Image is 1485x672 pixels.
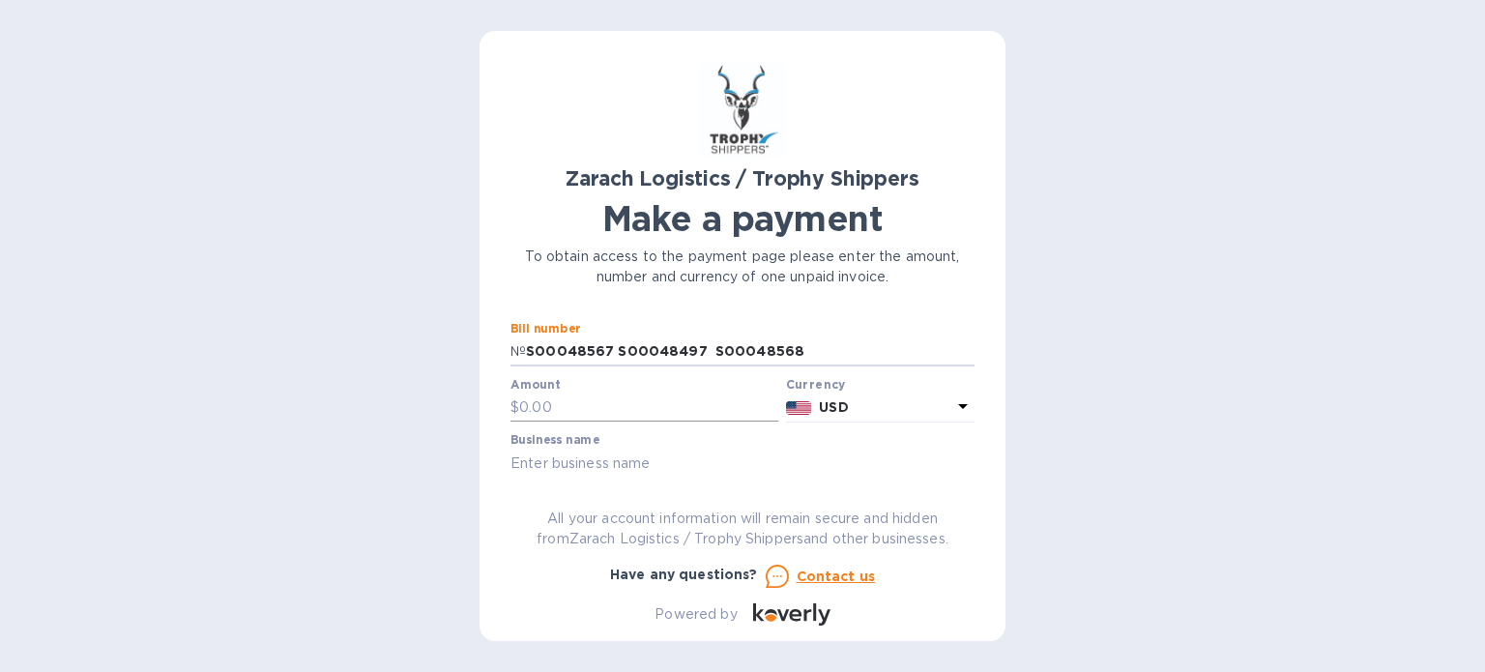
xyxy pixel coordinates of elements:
[519,394,778,423] input: 0.00
[819,399,848,415] b: USD
[786,377,846,392] b: Currency
[510,324,580,336] label: Bill number
[797,569,876,584] u: Contact us
[526,337,975,366] input: Enter bill number
[510,341,526,362] p: №
[510,247,975,287] p: To obtain access to the payment page please enter the amount, number and currency of one unpaid i...
[510,449,975,478] input: Enter business name
[510,509,975,549] p: All your account information will remain secure and hidden from Zarach Logistics / Trophy Shipper...
[786,401,812,415] img: USD
[510,435,599,447] label: Business name
[566,166,918,190] b: Zarach Logistics / Trophy Shippers
[655,604,737,625] p: Powered by
[610,567,758,582] b: Have any questions?
[510,198,975,239] h1: Make a payment
[510,379,560,391] label: Amount
[510,397,519,418] p: $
